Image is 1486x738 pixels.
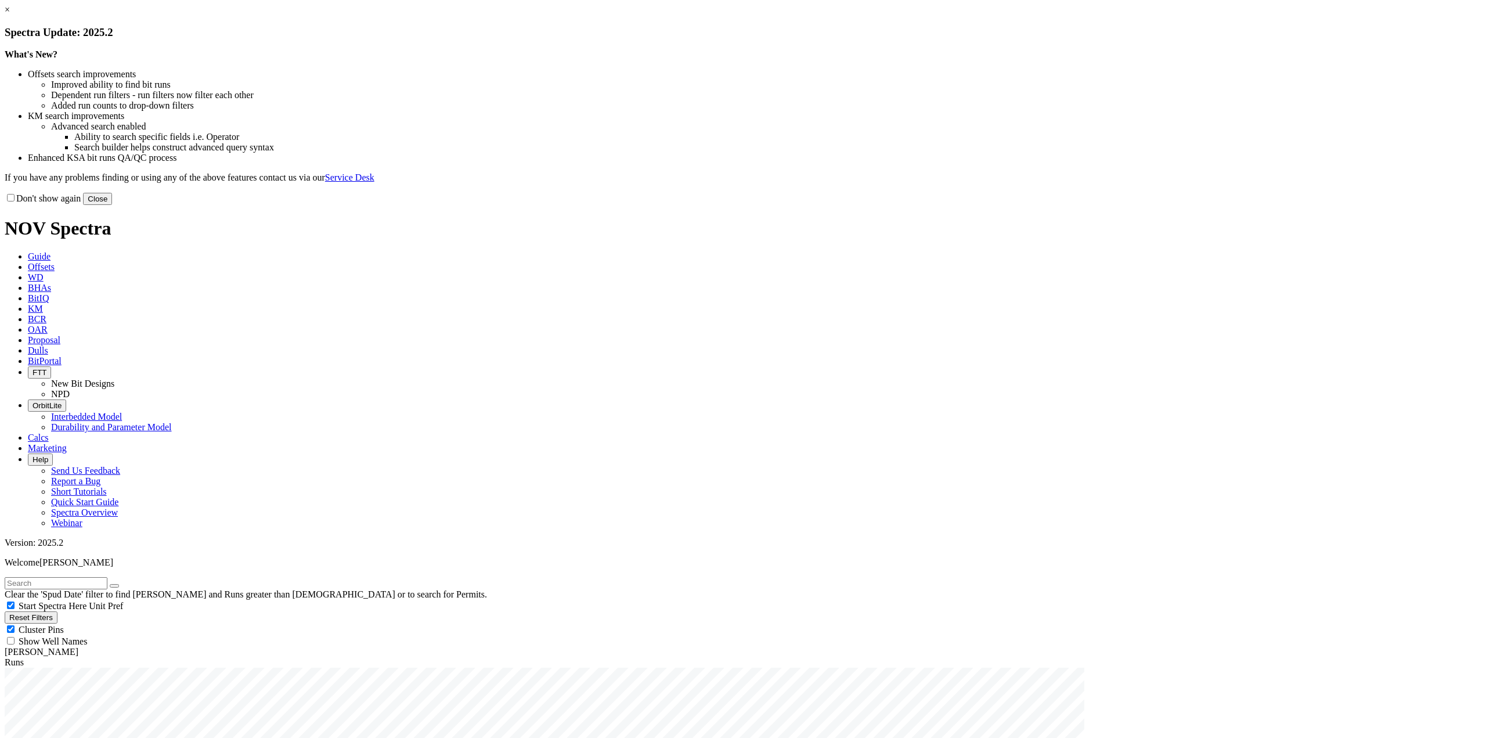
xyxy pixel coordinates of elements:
span: Help [33,455,48,464]
span: Cluster Pins [19,625,64,635]
a: Spectra Overview [51,507,118,517]
span: WD [28,272,44,282]
span: BitPortal [28,356,62,366]
li: Enhanced KSA bit runs QA/QC process [28,153,1481,163]
button: Reset Filters [5,611,57,624]
strong: What's New? [5,49,57,59]
span: BitIQ [28,293,49,303]
span: Show Well Names [19,636,87,646]
input: Search [5,577,107,589]
a: Send Us Feedback [51,466,120,476]
span: Dulls [28,345,48,355]
span: OAR [28,325,48,334]
div: Version: 2025.2 [5,538,1481,548]
a: Durability and Parameter Model [51,422,172,432]
li: Dependent run filters - run filters now filter each other [51,90,1481,100]
span: Marketing [28,443,67,453]
a: NPD [51,389,70,399]
span: BCR [28,314,46,324]
li: KM search improvements [28,111,1481,121]
a: New Bit Designs [51,379,114,388]
span: FTT [33,368,46,377]
span: Offsets [28,262,55,272]
label: Don't show again [5,193,81,203]
p: Welcome [5,557,1481,568]
a: Service Desk [325,172,374,182]
a: Interbedded Model [51,412,122,422]
h3: Spectra Update: 2025.2 [5,26,1481,39]
li: Added run counts to drop-down filters [51,100,1481,111]
li: Ability to search specific fields i.e. Operator [74,132,1481,142]
div: Runs [5,657,1481,668]
span: KM [28,304,43,314]
li: Improved ability to find bit runs [51,80,1481,90]
input: Don't show again [7,194,15,201]
span: Start Spectra Here [19,601,86,611]
a: Quick Start Guide [51,497,118,507]
li: Search builder helps construct advanced query syntax [74,142,1481,153]
span: OrbitLite [33,401,62,410]
h1: NOV Spectra [5,218,1481,239]
a: Short Tutorials [51,487,107,496]
span: Calcs [28,433,49,442]
span: Guide [28,251,51,261]
span: Unit Pref [89,601,123,611]
p: If you have any problems finding or using any of the above features contact us via our [5,172,1481,183]
span: BHAs [28,283,51,293]
a: Report a Bug [51,476,100,486]
span: Proposal [28,335,60,345]
a: × [5,5,10,15]
span: Clear the 'Spud Date' filter to find [PERSON_NAME] and Runs greater than [DEMOGRAPHIC_DATA] or to... [5,589,487,599]
a: Webinar [51,518,82,528]
li: Offsets search improvements [28,69,1481,80]
button: Close [83,193,112,205]
span: [PERSON_NAME] [39,557,113,567]
div: [PERSON_NAME] [5,647,1481,657]
li: Advanced search enabled [51,121,1481,132]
